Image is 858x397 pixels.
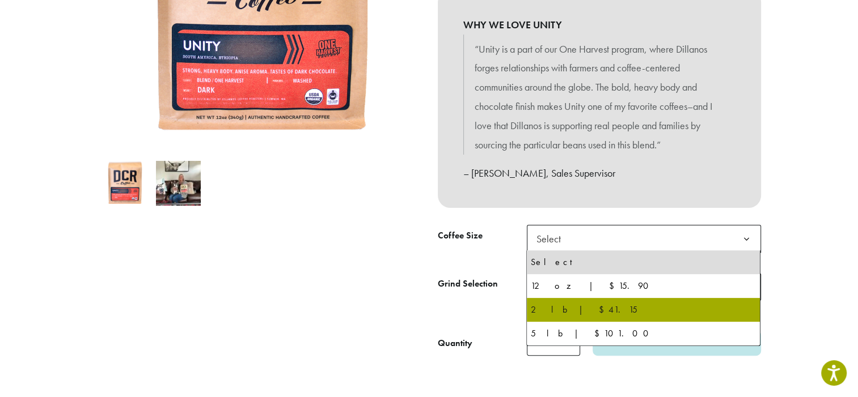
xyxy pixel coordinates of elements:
li: Select [527,250,760,274]
b: WHY WE LOVE UNITY [463,15,736,35]
p: – [PERSON_NAME], Sales Supervisor [463,164,736,183]
p: “Unity is a part of our One Harvest program, where Dillanos forges relationships with farmers and... [475,40,724,155]
div: 5 lb | $101.00 [530,325,756,342]
span: Select [527,225,761,253]
label: Coffee Size [438,228,527,244]
div: 2 lb | $41.15 [530,301,756,318]
div: 12 oz | $15.90 [530,278,756,294]
img: Unity by Dillanos Coffee Roasters [102,161,147,206]
img: Unity - Image 2 [156,161,201,206]
label: Grind Selection [438,276,527,292]
div: Quantity [438,336,472,350]
span: Select [532,228,572,250]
